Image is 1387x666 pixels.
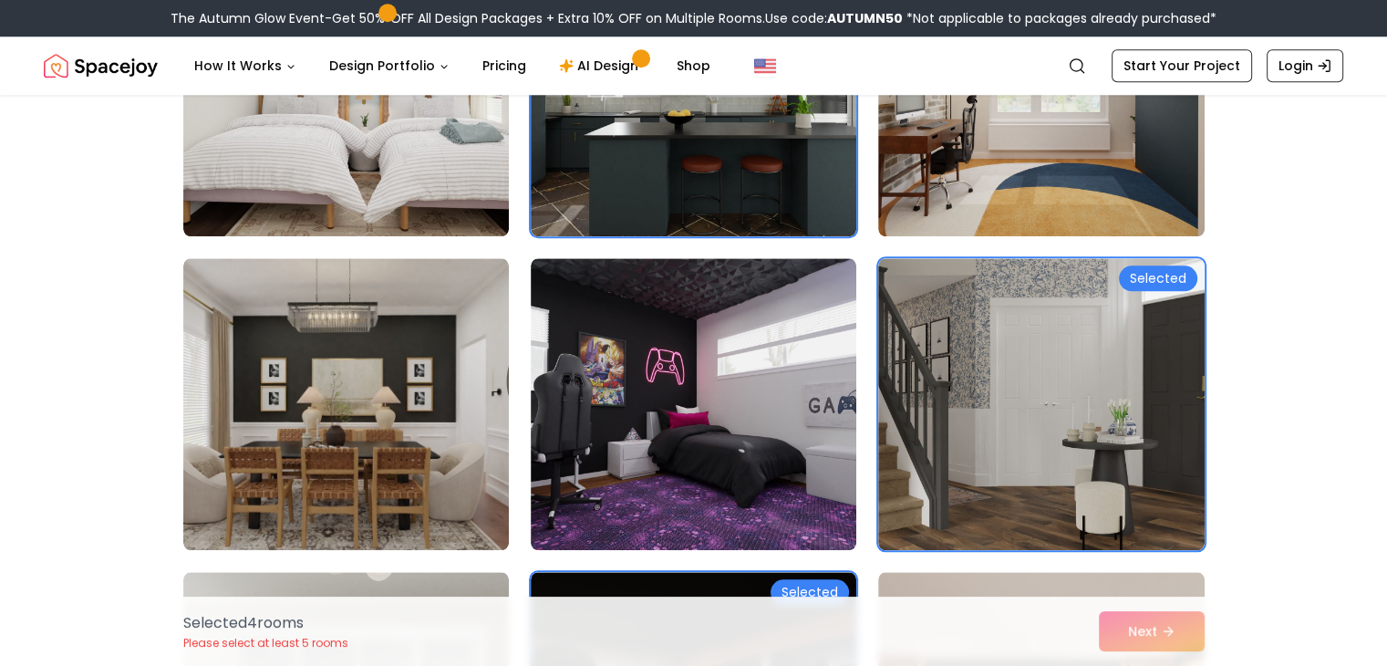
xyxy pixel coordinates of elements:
[765,9,903,27] span: Use code:
[180,47,311,84] button: How It Works
[754,55,776,77] img: United States
[1119,265,1197,291] div: Selected
[1267,49,1343,82] a: Login
[183,612,348,634] p: Selected 4 room s
[771,579,849,605] div: Selected
[183,258,509,550] img: Room room-85
[183,636,348,650] p: Please select at least 5 rooms
[878,258,1204,550] img: Room room-87
[171,9,1216,27] div: The Autumn Glow Event-Get 50% OFF All Design Packages + Extra 10% OFF on Multiple Rooms.
[544,47,658,84] a: AI Design
[315,47,464,84] button: Design Portfolio
[827,9,903,27] b: AUTUMN50
[44,47,158,84] img: Spacejoy Logo
[531,258,856,550] img: Room room-86
[44,47,158,84] a: Spacejoy
[180,47,725,84] nav: Main
[903,9,1216,27] span: *Not applicable to packages already purchased*
[1112,49,1252,82] a: Start Your Project
[468,47,541,84] a: Pricing
[662,47,725,84] a: Shop
[44,36,1343,95] nav: Global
